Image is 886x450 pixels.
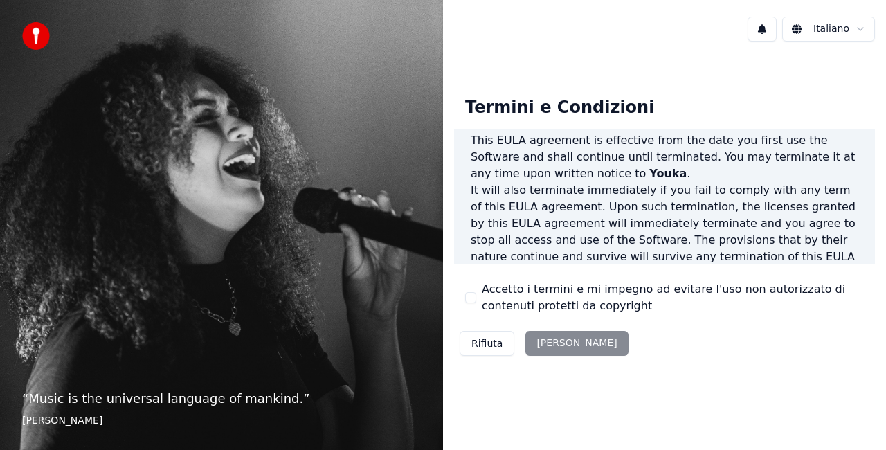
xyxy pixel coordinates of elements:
p: This EULA agreement is effective from the date you first use the Software and shall continue unti... [471,132,858,182]
button: Rifiuta [460,331,514,356]
footer: [PERSON_NAME] [22,414,421,428]
p: It will also terminate immediately if you fail to comply with any term of this EULA agreement. Up... [471,182,858,282]
div: Termini e Condizioni [454,86,665,130]
p: “ Music is the universal language of mankind. ” [22,389,421,408]
label: Accetto i termini e mi impegno ad evitare l'uso non autorizzato di contenuti protetti da copyright [482,281,864,314]
img: youka [22,22,50,50]
span: Youka [649,167,687,180]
